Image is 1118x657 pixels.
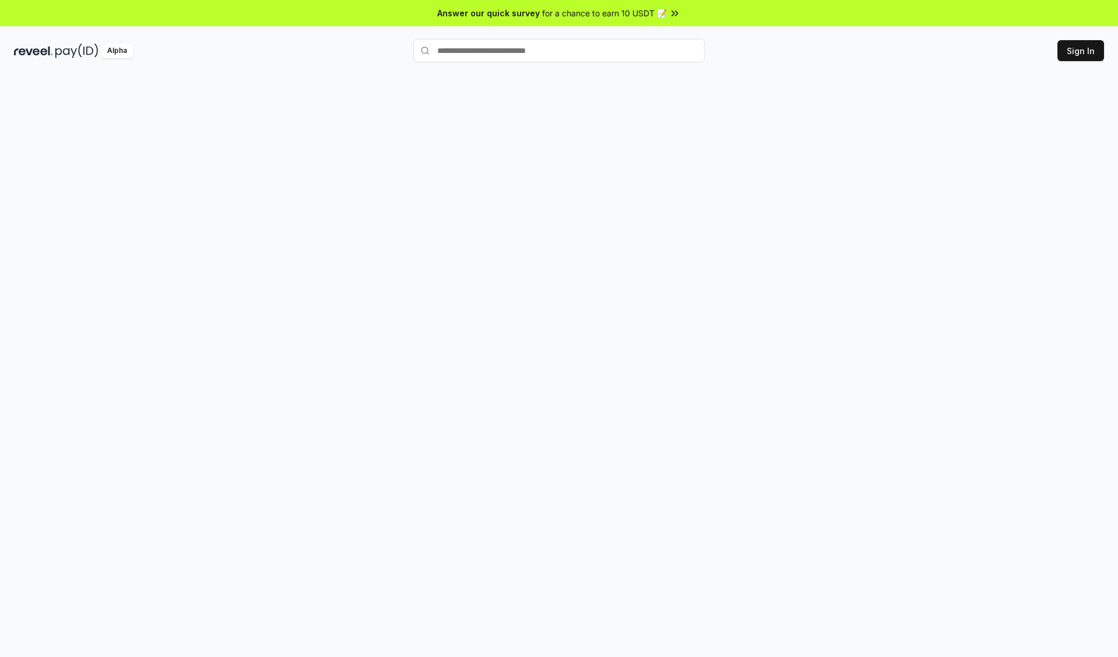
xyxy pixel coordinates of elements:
img: pay_id [55,44,98,58]
button: Sign In [1057,40,1104,61]
img: reveel_dark [14,44,53,58]
div: Alpha [101,44,133,58]
span: Answer our quick survey [437,7,540,19]
span: for a chance to earn 10 USDT 📝 [542,7,667,19]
